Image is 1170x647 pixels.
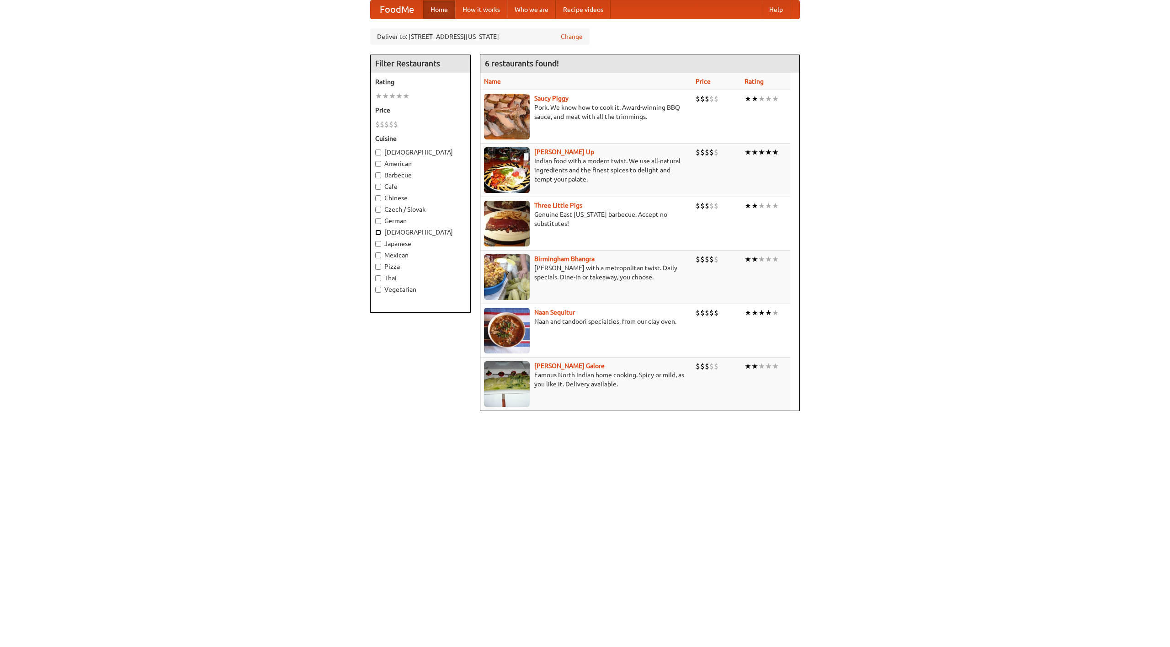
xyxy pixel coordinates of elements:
[751,361,758,371] li: ★
[556,0,611,19] a: Recipe videos
[484,254,530,300] img: bhangra.jpg
[745,147,751,157] li: ★
[709,201,714,211] li: $
[696,147,700,157] li: $
[765,308,772,318] li: ★
[375,262,466,271] label: Pizza
[758,94,765,104] li: ★
[765,94,772,104] li: ★
[772,361,779,371] li: ★
[745,361,751,371] li: ★
[484,210,688,228] p: Genuine East [US_STATE] barbecue. Accept no substitutes!
[700,94,705,104] li: $
[389,119,394,129] li: $
[375,106,466,115] h5: Price
[375,205,466,214] label: Czech / Slovak
[696,78,711,85] a: Price
[696,254,700,264] li: $
[700,361,705,371] li: $
[709,94,714,104] li: $
[751,254,758,264] li: ★
[375,252,381,258] input: Mexican
[745,201,751,211] li: ★
[772,94,779,104] li: ★
[375,182,466,191] label: Cafe
[758,201,765,211] li: ★
[484,147,530,193] img: curryup.jpg
[455,0,507,19] a: How it works
[375,119,380,129] li: $
[394,119,398,129] li: $
[375,251,466,260] label: Mexican
[765,147,772,157] li: ★
[371,0,423,19] a: FoodMe
[745,254,751,264] li: ★
[772,201,779,211] li: ★
[714,147,718,157] li: $
[375,195,381,201] input: Chinese
[758,361,765,371] li: ★
[380,119,384,129] li: $
[714,308,718,318] li: $
[375,148,466,157] label: [DEMOGRAPHIC_DATA]
[484,201,530,246] img: littlepigs.jpg
[534,255,595,262] a: Birmingham Bhangra
[772,308,779,318] li: ★
[758,147,765,157] li: ★
[375,287,381,293] input: Vegetarian
[751,94,758,104] li: ★
[700,201,705,211] li: $
[534,362,605,369] a: [PERSON_NAME] Galore
[561,32,583,41] a: Change
[375,273,466,283] label: Thai
[696,201,700,211] li: $
[375,91,382,101] li: ★
[484,361,530,407] img: currygalore.jpg
[484,78,501,85] a: Name
[705,361,709,371] li: $
[375,228,466,237] label: [DEMOGRAPHIC_DATA]
[484,263,688,282] p: [PERSON_NAME] with a metropolitan twist. Daily specials. Dine-in or takeaway, you choose.
[745,308,751,318] li: ★
[714,254,718,264] li: $
[403,91,409,101] li: ★
[534,95,569,102] a: Saucy Piggy
[484,103,688,121] p: Pork. We know how to cook it. Award-winning BBQ sauce, and meat with all the trimmings.
[375,171,466,180] label: Barbecue
[375,264,381,270] input: Pizza
[700,254,705,264] li: $
[484,156,688,184] p: Indian food with a modern twist. We use all-natural ingredients and the finest spices to delight ...
[375,218,381,224] input: German
[484,370,688,389] p: Famous North Indian home cooking. Spicy or mild, as you like it. Delivery available.
[389,91,396,101] li: ★
[705,254,709,264] li: $
[705,201,709,211] li: $
[396,91,403,101] li: ★
[375,134,466,143] h5: Cuisine
[700,147,705,157] li: $
[714,201,718,211] li: $
[762,0,790,19] a: Help
[484,308,530,353] img: naansequitur.jpg
[758,254,765,264] li: ★
[375,161,381,167] input: American
[751,308,758,318] li: ★
[375,184,381,190] input: Cafe
[484,94,530,139] img: saucy.jpg
[534,148,594,155] a: [PERSON_NAME] Up
[375,285,466,294] label: Vegetarian
[709,254,714,264] li: $
[765,361,772,371] li: ★
[375,275,381,281] input: Thai
[375,172,381,178] input: Barbecue
[714,94,718,104] li: $
[375,239,466,248] label: Japanese
[705,94,709,104] li: $
[696,94,700,104] li: $
[384,119,389,129] li: $
[758,308,765,318] li: ★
